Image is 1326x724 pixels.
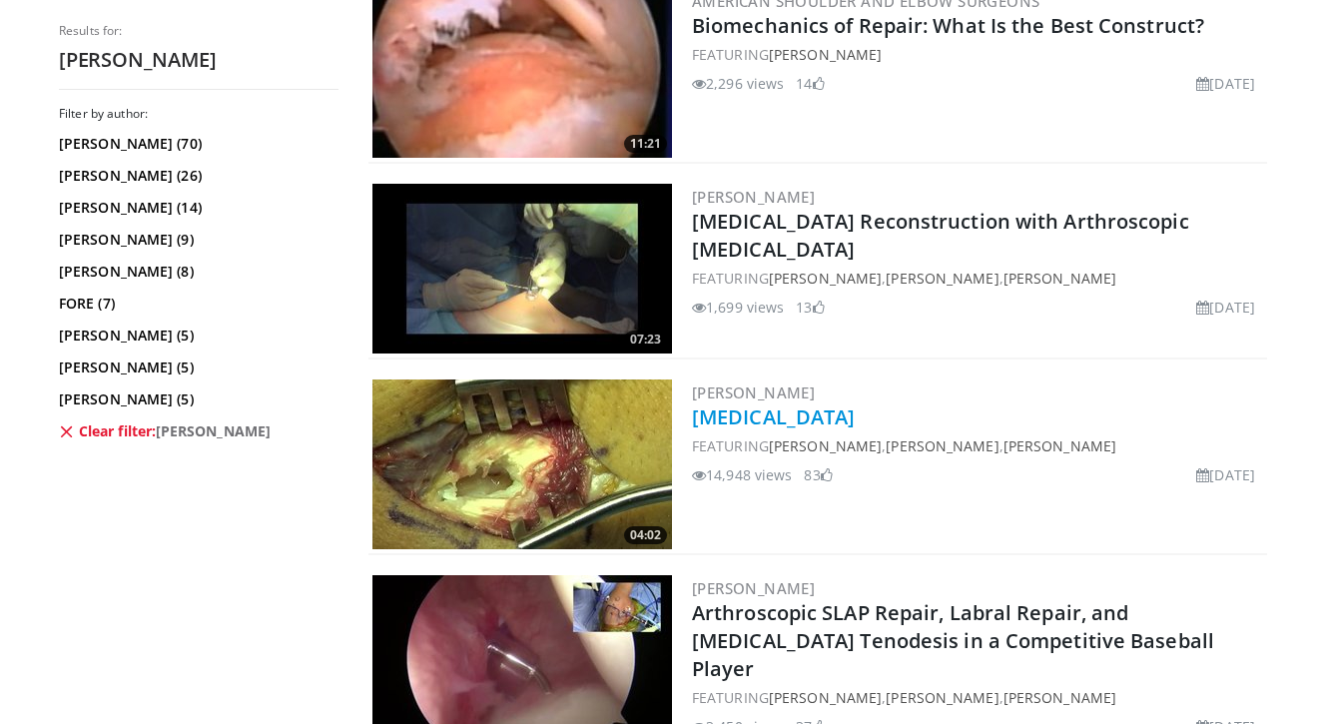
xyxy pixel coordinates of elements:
[59,326,333,346] a: [PERSON_NAME] (5)
[692,435,1263,456] div: FEATURING , ,
[59,134,333,154] a: [PERSON_NAME] (70)
[769,269,882,288] a: [PERSON_NAME]
[624,135,667,153] span: 11:21
[692,187,815,207] a: [PERSON_NAME]
[692,268,1263,289] div: FEATURING , ,
[59,421,333,441] a: Clear filter:[PERSON_NAME]
[692,403,855,430] a: [MEDICAL_DATA]
[804,464,832,485] li: 83
[692,12,1204,39] a: Biomechanics of Repair: What Is the Best Construct?
[624,331,667,349] span: 07:23
[59,262,333,282] a: [PERSON_NAME] (8)
[886,269,998,288] a: [PERSON_NAME]
[59,230,333,250] a: [PERSON_NAME] (9)
[692,687,1263,708] div: FEATURING , ,
[1003,269,1116,288] a: [PERSON_NAME]
[769,45,882,64] a: [PERSON_NAME]
[59,389,333,409] a: [PERSON_NAME] (5)
[59,47,338,73] h2: [PERSON_NAME]
[692,297,784,318] li: 1,699 views
[769,436,882,455] a: [PERSON_NAME]
[1196,297,1255,318] li: [DATE]
[372,379,672,549] a: 04:02
[692,44,1263,65] div: FEATURING
[1196,73,1255,94] li: [DATE]
[692,464,792,485] li: 14,948 views
[59,23,338,39] p: Results for:
[372,379,672,549] img: 9fe33de0-e486-4ae2-8f37-6336057f1190.300x170_q85_crop-smart_upscale.jpg
[886,436,998,455] a: [PERSON_NAME]
[692,208,1189,263] a: [MEDICAL_DATA] Reconstruction with Arthroscopic [MEDICAL_DATA]
[692,578,815,598] a: [PERSON_NAME]
[59,198,333,218] a: [PERSON_NAME] (14)
[1196,464,1255,485] li: [DATE]
[59,294,333,314] a: FORE (7)
[372,184,672,354] img: 5bc191e1-d7c6-4d19-b0d0-e104da6cf2b4.300x170_q85_crop-smart_upscale.jpg
[1003,688,1116,707] a: [PERSON_NAME]
[624,526,667,544] span: 04:02
[372,184,672,354] a: 07:23
[796,73,824,94] li: 14
[1003,436,1116,455] a: [PERSON_NAME]
[59,106,338,122] h3: Filter by author:
[886,688,998,707] a: [PERSON_NAME]
[692,599,1214,682] a: Arthroscopic SLAP Repair, Labral Repair, and [MEDICAL_DATA] Tenodesis in a Competitive Baseball P...
[692,73,784,94] li: 2,296 views
[769,688,882,707] a: [PERSON_NAME]
[59,358,333,377] a: [PERSON_NAME] (5)
[59,166,333,186] a: [PERSON_NAME] (26)
[692,382,815,402] a: [PERSON_NAME]
[156,421,271,441] span: [PERSON_NAME]
[796,297,824,318] li: 13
